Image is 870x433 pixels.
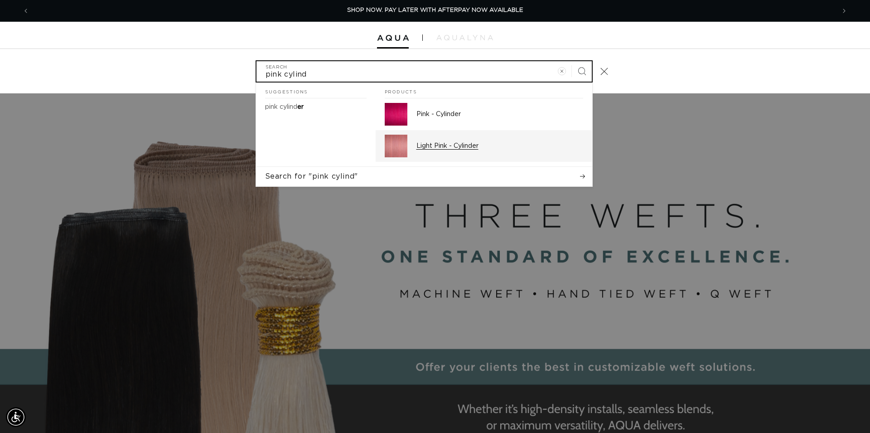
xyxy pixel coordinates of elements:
[385,135,407,157] img: Light Pink - Cylinder
[416,142,583,150] p: Light Pink - Cylinder
[297,104,304,110] span: er
[265,171,358,181] span: Search for "pink cylind"
[376,130,592,162] a: Light Pink - Cylinder
[16,2,36,19] button: Previous announcement
[572,61,592,81] button: Search
[265,83,367,99] h2: Suggestions
[347,7,523,13] span: SHOP NOW. PAY LATER WITH AFTERPAY NOW AVAILABLE
[385,83,583,99] h2: Products
[265,103,304,111] p: pink cylinder
[436,35,493,40] img: aqualyna.com
[552,61,572,81] button: Clear search term
[6,407,26,427] div: Accessibility Menu
[825,389,870,433] iframe: Chat Widget
[265,104,297,110] mark: pink cylind
[376,98,592,130] a: Pink - Cylinder
[256,61,592,82] input: Search
[385,103,407,126] img: Pink - Cylinder
[256,98,376,116] a: pink cylinder
[594,61,614,81] button: Close
[377,35,409,41] img: Aqua Hair Extensions
[416,110,583,118] p: Pink - Cylinder
[834,2,854,19] button: Next announcement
